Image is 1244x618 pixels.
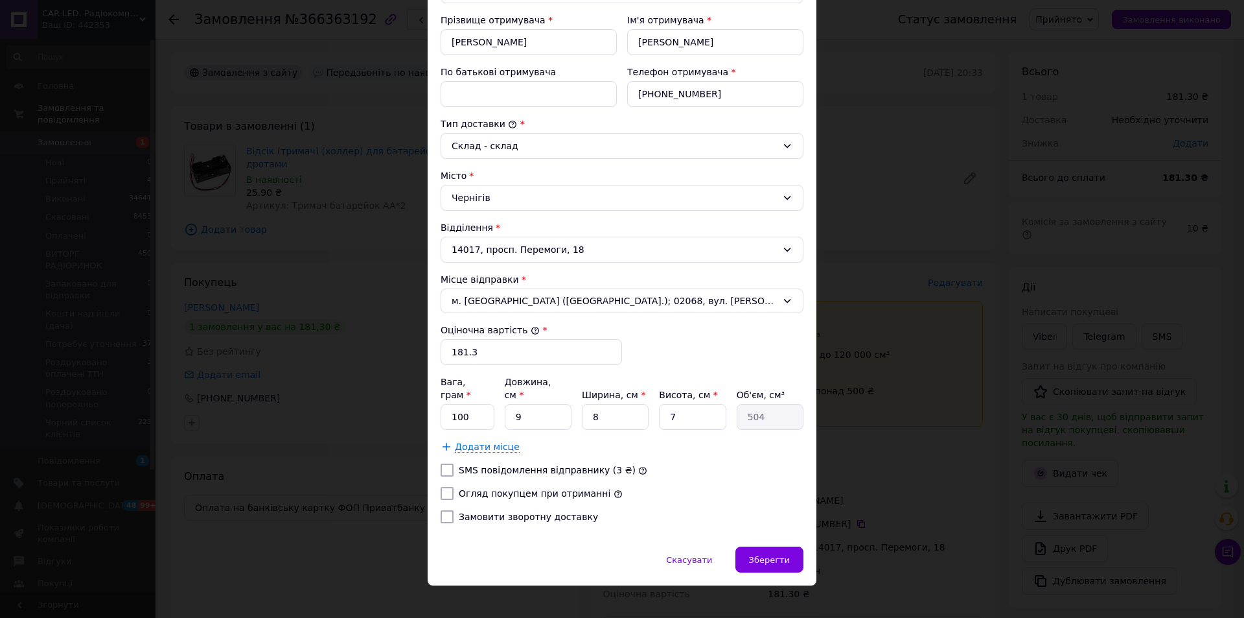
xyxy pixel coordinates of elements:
div: Об'єм, см³ [737,388,803,401]
div: Тип доставки [441,117,803,130]
span: Додати місце [455,442,520,453]
label: Оціночна вартість [441,325,540,335]
div: Відділення [441,221,803,234]
div: 14017, просп. Перемоги, 18 [441,237,803,263]
label: SMS повідомлення відправнику (3 ₴) [459,465,636,475]
label: Висота, см [659,390,717,400]
span: Скасувати [666,555,712,565]
div: Чернігів [441,185,803,211]
span: м. [GEOGRAPHIC_DATA] ([GEOGRAPHIC_DATA].); 02068, вул. [PERSON_NAME][STREET_ADDRESS] [452,294,777,307]
span: Зберегти [749,555,790,565]
div: Місто [441,169,803,182]
label: Прізвище отримувача [441,15,546,25]
label: Замовити зворотну доставку [459,512,598,522]
label: Довжина, см [505,377,551,400]
div: Місце відправки [441,273,803,286]
label: Вага, грам [441,377,471,400]
label: По батькові отримувача [441,67,556,77]
label: Огляд покупцем при отриманні [459,488,610,499]
label: Ширина, см [582,390,645,400]
div: Склад - склад [452,139,777,153]
label: Телефон отримувача [627,67,728,77]
input: +380 [627,81,803,107]
label: Ім'я отримувача [627,15,704,25]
